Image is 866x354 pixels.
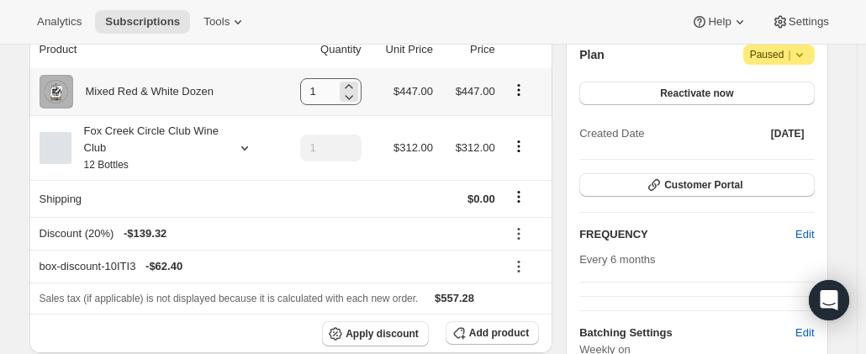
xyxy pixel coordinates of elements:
[40,293,419,304] span: Sales tax (if applicable) is not displayed because it is calculated with each new order.
[456,85,495,98] span: $447.00
[367,31,438,68] th: Unit Price
[681,10,758,34] button: Help
[95,10,190,34] button: Subscriptions
[446,321,539,345] button: Add product
[346,327,419,341] span: Apply discount
[435,292,474,304] span: $557.28
[203,15,230,29] span: Tools
[795,325,814,341] span: Edit
[762,10,839,34] button: Settings
[708,15,731,29] span: Help
[579,125,644,142] span: Created Date
[660,87,733,100] span: Reactivate now
[771,127,805,140] span: [DATE]
[29,31,277,68] th: Product
[579,173,814,197] button: Customer Portal
[29,180,277,217] th: Shipping
[124,225,166,242] span: - $139.32
[789,15,829,29] span: Settings
[393,85,433,98] span: $447.00
[393,141,433,154] span: $312.00
[105,15,180,29] span: Subscriptions
[505,137,532,156] button: Product actions
[505,188,532,206] button: Shipping actions
[664,178,742,192] span: Customer Portal
[40,225,495,242] div: Discount (20%)
[40,258,495,275] div: box-discount-10ITI3
[456,141,495,154] span: $312.00
[505,81,532,99] button: Product actions
[467,193,495,205] span: $0.00
[785,221,824,248] button: Edit
[469,326,529,340] span: Add product
[809,280,849,320] div: Open Intercom Messenger
[277,31,366,68] th: Quantity
[761,122,815,145] button: [DATE]
[579,46,605,63] h2: Plan
[788,48,790,61] span: |
[785,320,824,346] button: Edit
[84,159,129,171] small: 12 Bottles
[73,83,214,100] div: Mixed Red & White Dozen
[579,226,795,243] h2: FREQUENCY
[438,31,500,68] th: Price
[579,253,655,266] span: Every 6 months
[27,10,92,34] button: Analytics
[579,325,795,341] h6: Batching Settings
[145,258,182,275] span: - $62.40
[750,46,808,63] span: Paused
[579,82,814,105] button: Reactivate now
[322,321,429,346] button: Apply discount
[193,10,256,34] button: Tools
[71,123,223,173] div: Fox Creek Circle Club Wine Club
[37,15,82,29] span: Analytics
[795,226,814,243] span: Edit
